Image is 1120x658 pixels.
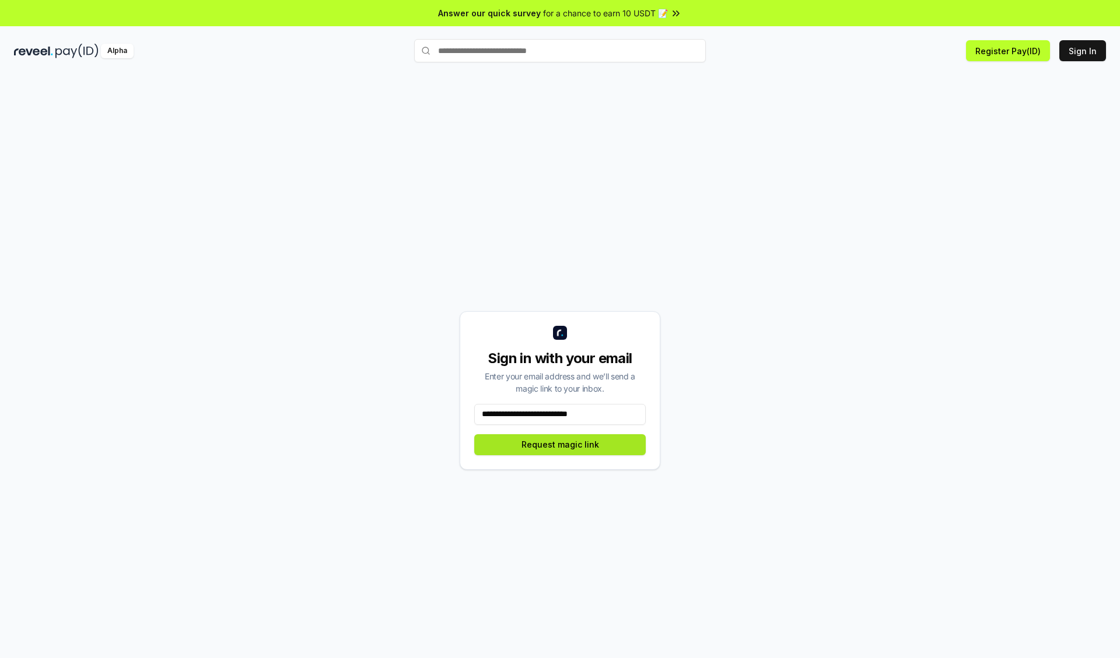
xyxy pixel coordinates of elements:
button: Register Pay(ID) [966,40,1050,61]
div: Alpha [101,44,134,58]
span: for a chance to earn 10 USDT 📝 [543,7,668,19]
button: Sign In [1059,40,1106,61]
div: Enter your email address and we’ll send a magic link to your inbox. [474,370,646,395]
div: Sign in with your email [474,349,646,368]
span: Answer our quick survey [438,7,541,19]
button: Request magic link [474,434,646,455]
img: pay_id [55,44,99,58]
img: reveel_dark [14,44,53,58]
img: logo_small [553,326,567,340]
